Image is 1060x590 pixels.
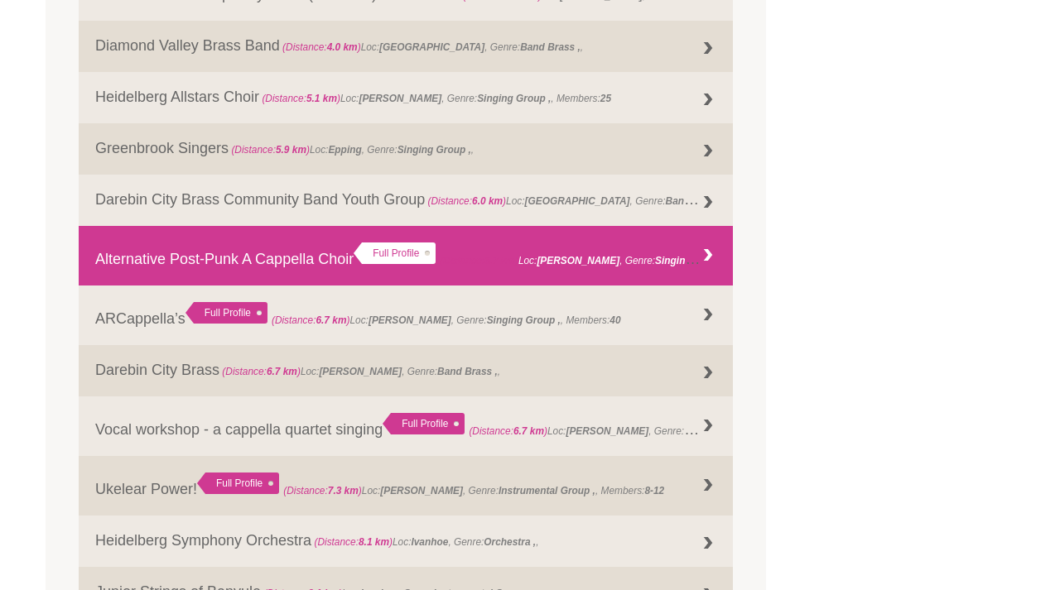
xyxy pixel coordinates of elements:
[600,93,611,104] strong: 25
[222,366,301,377] span: (Distance: )
[231,144,310,156] span: (Distance: )
[79,345,733,396] a: Darebin City Brass (Distance:6.7 km)Loc:[PERSON_NAME], Genre:Band Brass ,,
[379,41,484,53] strong: [GEOGRAPHIC_DATA]
[314,536,393,548] span: (Distance: )
[328,485,359,496] strong: 7.3 km
[79,226,733,285] a: Alternative Post-Punk A Cappella Choir Full Profile (Distance:6.7 km)Loc:[PERSON_NAME], Genre:Sin...
[272,314,350,326] span: (Distance: )
[684,425,767,437] strong: Class Workshop ,
[267,366,297,377] strong: 6.7 km
[272,314,621,326] span: Loc: , Genre: , Members:
[513,425,544,437] strong: 6.7 km
[609,314,620,326] strong: 40
[79,21,733,72] a: Diamond Valley Brass Band (Distance:4.0 km)Loc:[GEOGRAPHIC_DATA], Genre:Band Brass ,,
[259,93,611,104] span: Loc: , Genre: , Members:
[425,191,728,208] span: Loc: , Genre: ,
[499,485,595,496] strong: Instrumental Group ,
[354,242,436,264] div: Full Profile
[319,366,402,377] strong: [PERSON_NAME]
[437,366,498,377] strong: Band Brass ,
[525,195,630,207] strong: [GEOGRAPHIC_DATA]
[537,255,619,266] strong: [PERSON_NAME]
[276,144,306,156] strong: 5.9 km
[520,41,581,53] strong: Band Brass ,
[644,485,664,496] strong: 8-12
[411,536,448,548] strong: Ivanhoe
[79,396,733,456] a: Vocal workshop - a cappella quartet singing Full Profile (Distance:6.7 km)Loc:[PERSON_NAME], Genr...
[185,302,267,324] div: Full Profile
[327,41,358,53] strong: 4.0 km
[79,285,733,345] a: ARCappella’s Full Profile (Distance:6.7 km)Loc:[PERSON_NAME], Genre:Singing Group ,, Members:40
[79,175,733,226] a: Darebin City Brass Community Band Youth Group (Distance:6.0 km)Loc:[GEOGRAPHIC_DATA], Genre:Band ...
[359,93,441,104] strong: [PERSON_NAME]
[472,195,503,207] strong: 6.0 km
[79,516,733,567] a: Heidelberg Symphony Orchestra (Distance:8.1 km)Loc:Ivanhoe, Genre:Orchestra ,,
[79,123,733,175] a: Greenbrook Singers (Distance:5.9 km)Loc:Epping, Genre:Singing Group ,,
[197,472,279,494] div: Full Profile
[380,485,463,496] strong: [PERSON_NAME]
[359,536,389,548] strong: 8.1 km
[79,72,733,123] a: Heidelberg Allstars Choir (Distance:5.1 km)Loc:[PERSON_NAME], Genre:Singing Group ,, Members:25
[280,41,583,53] span: Loc: , Genre: ,
[469,421,769,438] span: Loc: , Genre: ,
[306,93,337,104] strong: 5.1 km
[369,314,451,326] strong: [PERSON_NAME]
[316,314,346,326] strong: 6.7 km
[328,144,361,156] strong: Epping
[484,536,536,548] strong: Orchestra ,
[79,456,733,516] a: Ukelear Power! Full Profile (Distance:7.3 km)Loc:[PERSON_NAME], Genre:Instrumental Group ,, Membe...
[655,251,729,267] strong: Singing Group ,
[440,255,518,266] span: (Distance: )
[484,255,515,266] strong: 6.7 km
[282,41,361,53] span: (Distance: )
[397,144,471,156] strong: Singing Group ,
[440,251,795,267] span: Loc: , Genre: , Members:
[487,314,561,326] strong: Singing Group ,
[219,366,500,377] span: Loc: , Genre: ,
[262,93,340,104] span: (Distance: )
[477,93,551,104] strong: Singing Group ,
[311,536,538,548] span: Loc: , Genre: ,
[283,485,362,496] span: (Distance: )
[383,413,465,434] div: Full Profile
[469,425,547,437] span: (Distance: )
[666,191,726,208] strong: Band Brass ,
[283,485,664,496] span: Loc: , Genre: , Members:
[566,425,648,437] strong: [PERSON_NAME]
[428,195,507,207] span: (Distance: )
[229,144,474,156] span: Loc: , Genre: ,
